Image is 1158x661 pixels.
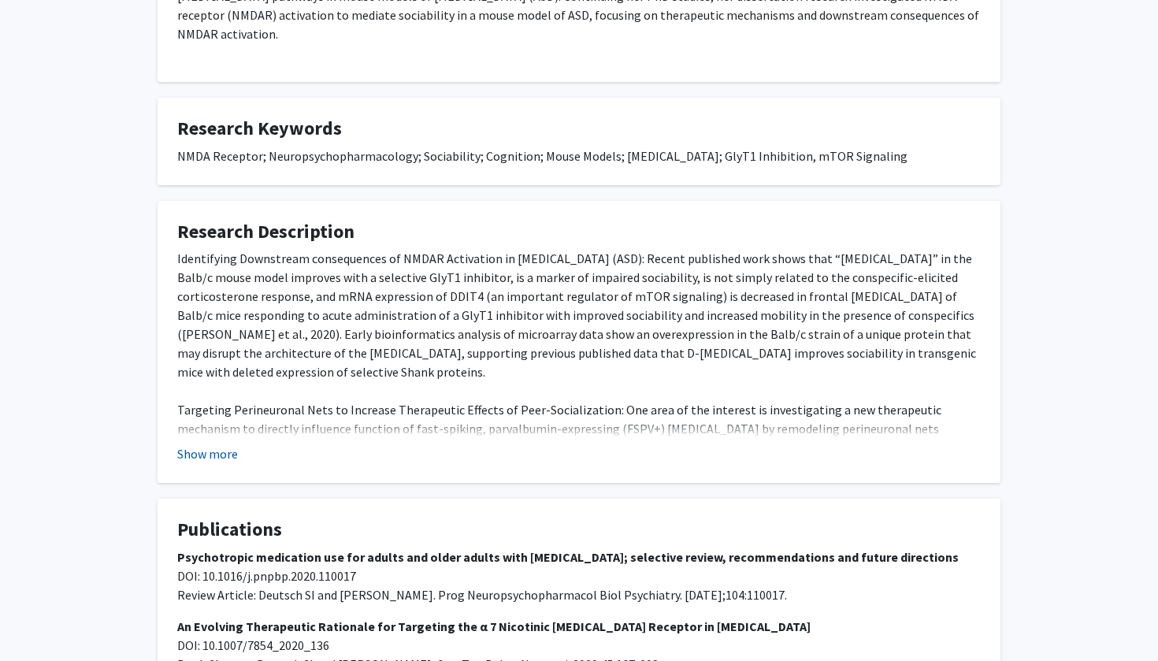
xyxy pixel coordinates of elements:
[12,590,67,649] iframe: Chat
[177,117,981,140] h4: Research Keywords
[177,249,981,495] div: Identifying Downstream consequences of NMDAR Activation in [MEDICAL_DATA] (ASD): Recent published...
[177,147,981,165] div: NMDA Receptor; Neuropsychopharmacology; Sociability; Cognition; Mouse Models; [MEDICAL_DATA]; Gly...
[177,618,811,634] strong: An Evolving Therapeutic Rationale for Targeting the α 7 Nicotinic [MEDICAL_DATA] Receptor in [MED...
[177,587,787,603] span: Review Article: Deutsch SI and [PERSON_NAME]. Prog Neuropsychopharmacol Biol Psychiatry. [DATE];1...
[177,568,356,584] span: DOI: 10.1016/j.pnpbp.2020.110017
[177,549,959,565] strong: Psychotropic medication use for adults and older adults with [MEDICAL_DATA]; selective review, re...
[177,518,981,541] h4: Publications
[177,637,329,653] span: DOI: 10.1007/7854_2020_136
[177,444,238,463] button: Show more
[177,221,981,243] h4: Research Description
